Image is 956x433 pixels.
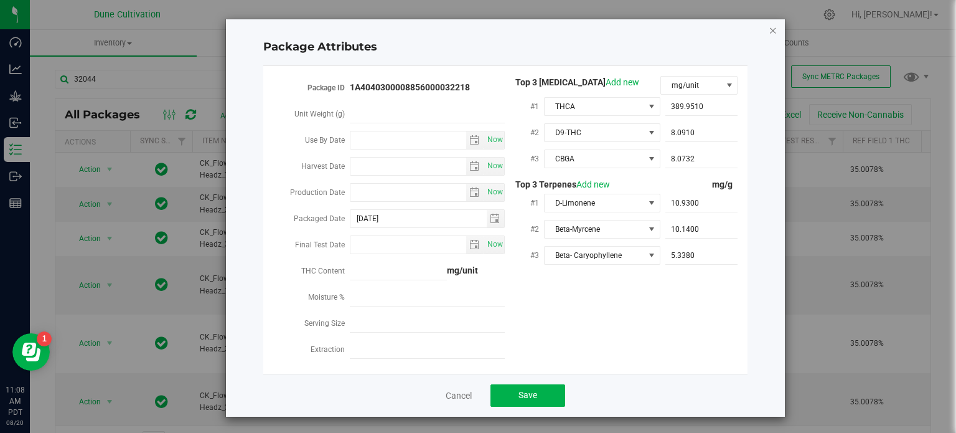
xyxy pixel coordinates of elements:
[545,150,644,168] span: CBGA
[665,194,738,212] input: 10.9300
[505,77,639,87] span: Top 3 [MEDICAL_DATA]
[530,244,544,267] label: #3
[263,39,747,55] h4: Package Attributes
[545,194,644,212] span: D-Limonene
[307,83,345,92] strong: Package ID
[466,131,484,149] span: select
[484,131,505,149] span: select
[530,95,544,118] label: #1
[301,155,350,178] label: Harvest Date
[661,77,722,94] span: mg/unit
[484,183,505,201] span: Set Current date
[484,131,505,149] span: Set Current date
[545,124,644,141] span: D9-THC
[665,150,738,168] input: 8.0732
[294,103,350,125] label: Unit Weight (g)
[294,207,350,230] label: Packaged Date
[545,221,644,238] span: Beta-Myrcene
[305,129,350,151] label: Use By Date
[576,179,610,189] a: Add new
[712,179,738,189] span: mg/g
[505,179,610,189] span: Top 3 Terpenes
[290,181,350,204] label: Production Date
[665,124,738,141] input: 8.0910
[308,286,350,308] label: Moisture %
[769,22,777,37] button: Close modal
[311,338,350,361] label: Extraction
[530,192,544,214] label: #1
[446,389,472,402] a: Cancel
[484,184,505,201] span: select
[484,236,505,254] span: select
[530,148,544,170] label: #3
[301,260,350,282] label: THC Content
[530,121,544,144] label: #2
[484,157,505,175] span: Set Current date
[447,265,478,275] strong: mg/unit
[665,98,738,115] input: 389.9510
[484,158,505,175] span: select
[606,77,639,87] a: Add new
[665,221,738,238] input: 10.1400
[484,236,505,254] span: Set Current date
[466,184,484,201] span: select
[466,158,484,175] span: select
[545,247,644,264] span: Beta- Caryophyllene
[490,384,565,407] button: Save
[350,82,470,92] strong: 1A4040300008856000032218
[487,210,505,227] span: select
[545,98,644,115] span: THCA
[295,234,350,256] label: Final Test Date
[466,236,484,254] span: select
[518,390,537,400] span: Save
[665,247,738,264] input: 5.3380
[530,218,544,240] label: #2
[12,333,50,371] iframe: Resource center
[304,312,350,335] label: Serving Size
[37,331,52,346] iframe: Resource center unread badge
